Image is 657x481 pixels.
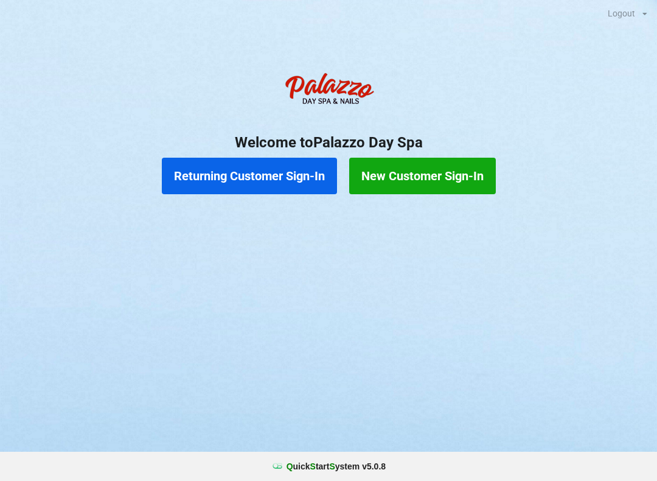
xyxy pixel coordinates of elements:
[349,158,496,194] button: New Customer Sign-In
[280,66,377,115] img: PalazzoDaySpaNails-Logo.png
[162,158,337,194] button: Returning Customer Sign-In
[287,462,293,471] span: Q
[287,460,386,472] b: uick tart ystem v 5.0.8
[608,9,635,18] div: Logout
[271,460,283,472] img: favicon.ico
[310,462,316,471] span: S
[329,462,335,471] span: S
